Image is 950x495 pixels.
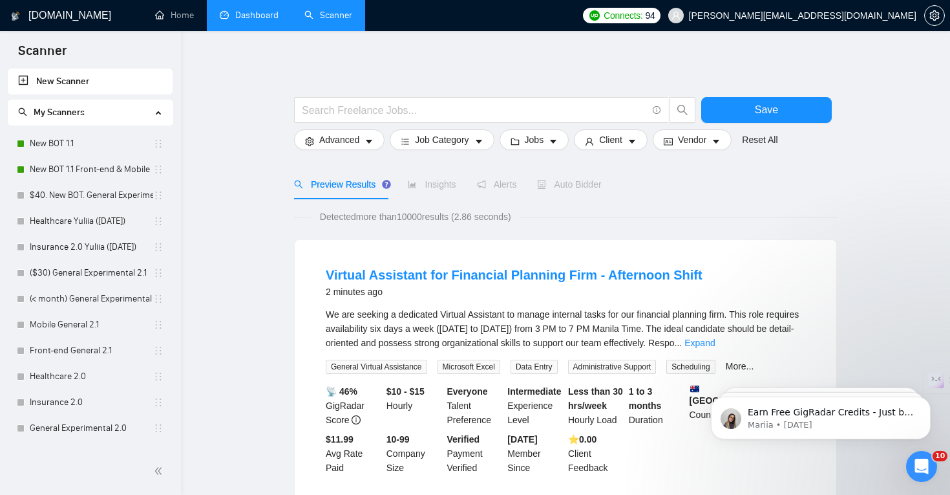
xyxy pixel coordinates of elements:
a: Virtual Assistant for Financial Planning Firm - Afternoon Shift [326,268,702,282]
span: Connects: [604,8,642,23]
button: userClientcaret-down [574,129,648,150]
b: 📡 46% [326,386,357,397]
button: idcardVendorcaret-down [653,129,732,150]
a: Reset All [742,133,777,147]
b: $11.99 [326,434,354,445]
span: holder [153,164,164,175]
li: New BOT 1.1 Front-end & Mobile [8,157,173,182]
a: dashboardDashboard [220,10,279,21]
li: General Experimental 2.0 [8,415,173,441]
div: 2 minutes ago [326,284,702,300]
span: holder [153,320,164,330]
button: barsJob Categorycaret-down [390,129,494,150]
a: ($30) General Experimental 2.1 [30,260,153,286]
iframe: Intercom live chat [906,451,937,482]
button: setting [924,5,945,26]
img: 🇦🇺 [690,384,699,393]
a: New BOT 1.1 Front-end & Mobile [30,157,153,182]
b: Less than 30 hrs/week [568,386,623,411]
span: 10 [933,451,947,461]
button: settingAdvancedcaret-down [294,129,385,150]
span: search [294,180,303,189]
span: Preview Results [294,179,387,190]
span: Job Category [415,133,469,147]
span: Auto Bidder [537,179,601,190]
span: area-chart [408,180,417,189]
span: caret-down [364,137,374,146]
span: holder [153,371,164,382]
button: Save [701,97,832,123]
a: Healthcare 2.0 [30,364,153,390]
span: Jobs [525,133,544,147]
span: caret-down [628,137,637,146]
span: setting [305,137,314,146]
span: holder [153,216,164,226]
b: Intermediate [507,386,561,397]
a: General Experimental 2.0 [30,415,153,441]
a: New BOT 1.1 [30,131,153,157]
span: holder [153,190,164,201]
a: Insurance 2.0 [30,390,153,415]
li: (< month) General Experimental 2.1 [8,286,173,312]
span: search [670,104,695,116]
li: New BOT 1.1 [8,131,173,157]
li: ($30) General Experimental 2.1 [8,260,173,286]
span: setting [925,10,944,21]
a: searchScanner [304,10,352,21]
span: Alerts [477,179,517,190]
a: New Scanner [18,69,162,94]
a: Expand [684,338,715,348]
div: GigRadar Score [323,384,384,427]
span: robot [537,180,546,189]
span: user [671,11,681,20]
div: Payment Verified [445,432,505,475]
span: folder [511,137,520,146]
span: search [18,107,27,116]
li: $40. New BOT. General Experimental 2.1 [8,182,173,208]
b: 1 to 3 months [629,386,662,411]
span: bars [401,137,410,146]
span: ... [675,338,682,348]
span: holder [153,268,164,278]
li: Healthcare Yuliia (2May) [8,208,173,234]
div: Hourly [384,384,445,427]
div: Client Feedback [565,432,626,475]
a: Mobile General 2.1 [30,312,153,338]
button: search [670,97,695,123]
a: More... [726,361,754,371]
div: Hourly Load [565,384,626,427]
span: Scanner [8,41,77,69]
div: Talent Preference [445,384,505,427]
li: Copy of General Experimental ($35) 2.0 [8,441,173,467]
li: Mobile General 2.1 [8,312,173,338]
span: user [585,137,594,146]
img: logo [11,6,20,27]
span: caret-down [712,137,721,146]
span: holder [153,294,164,304]
span: Data Entry [511,360,558,374]
span: info-circle [352,415,361,424]
span: holder [153,397,164,408]
b: [DATE] [507,434,537,445]
span: holder [153,242,164,252]
li: New Scanner [8,69,173,94]
li: Front-end General 2.1 [8,338,173,364]
div: Duration [626,384,687,427]
span: General Virtual Assistance [326,360,427,374]
span: Detected more than 10000 results (2.86 seconds) [311,210,520,224]
span: notification [477,180,486,189]
span: holder [153,138,164,149]
span: holder [153,423,164,434]
span: Administrative Support [568,360,657,374]
span: holder [153,346,164,356]
li: Healthcare 2.0 [8,364,173,390]
b: 10-99 [386,434,410,445]
a: $40. New BOT. General Experimental 2.1 [30,182,153,208]
a: Healthcare Yuliia ([DATE]) [30,208,153,234]
a: Front-end General 2.1 [30,338,153,364]
span: My Scanners [34,107,85,118]
a: (< month) General Experimental 2.1 [30,286,153,312]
